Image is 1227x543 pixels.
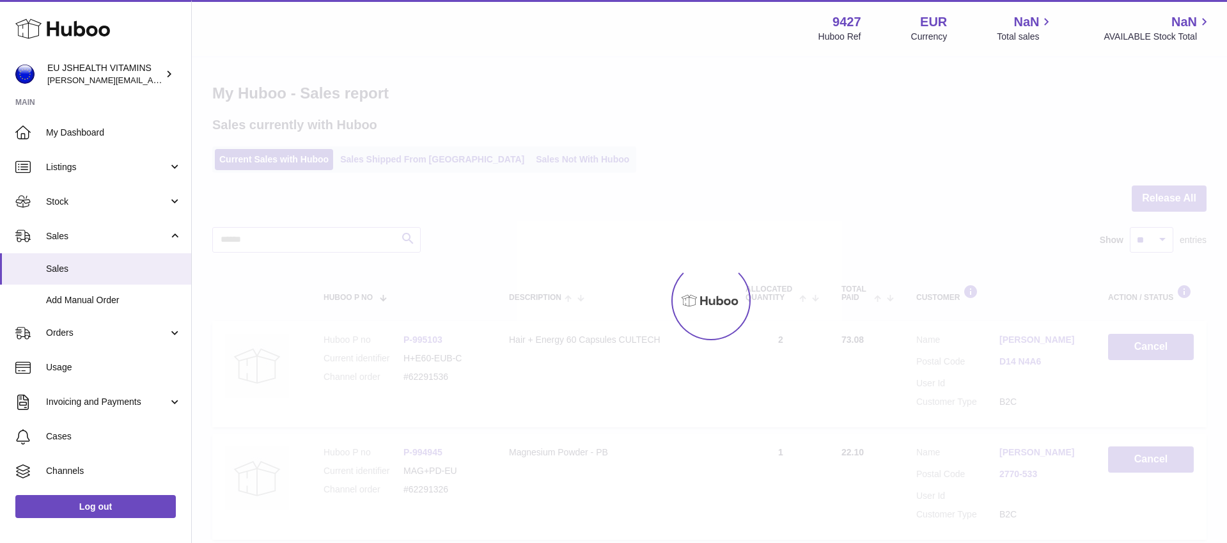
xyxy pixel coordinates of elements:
[46,396,168,408] span: Invoicing and Payments
[1171,13,1197,31] span: NaN
[997,31,1054,43] span: Total sales
[46,430,182,443] span: Cases
[46,361,182,374] span: Usage
[47,62,162,86] div: EU JSHEALTH VITAMINS
[911,31,948,43] div: Currency
[46,196,168,208] span: Stock
[1013,13,1039,31] span: NaN
[1104,13,1212,43] a: NaN AVAILABLE Stock Total
[47,75,256,85] span: [PERSON_NAME][EMAIL_ADDRESS][DOMAIN_NAME]
[46,263,182,275] span: Sales
[832,13,861,31] strong: 9427
[818,31,861,43] div: Huboo Ref
[46,465,182,477] span: Channels
[997,13,1054,43] a: NaN Total sales
[46,294,182,306] span: Add Manual Order
[1104,31,1212,43] span: AVAILABLE Stock Total
[46,230,168,242] span: Sales
[15,495,176,518] a: Log out
[15,65,35,84] img: laura@jessicasepel.com
[46,127,182,139] span: My Dashboard
[46,161,168,173] span: Listings
[920,13,947,31] strong: EUR
[46,327,168,339] span: Orders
